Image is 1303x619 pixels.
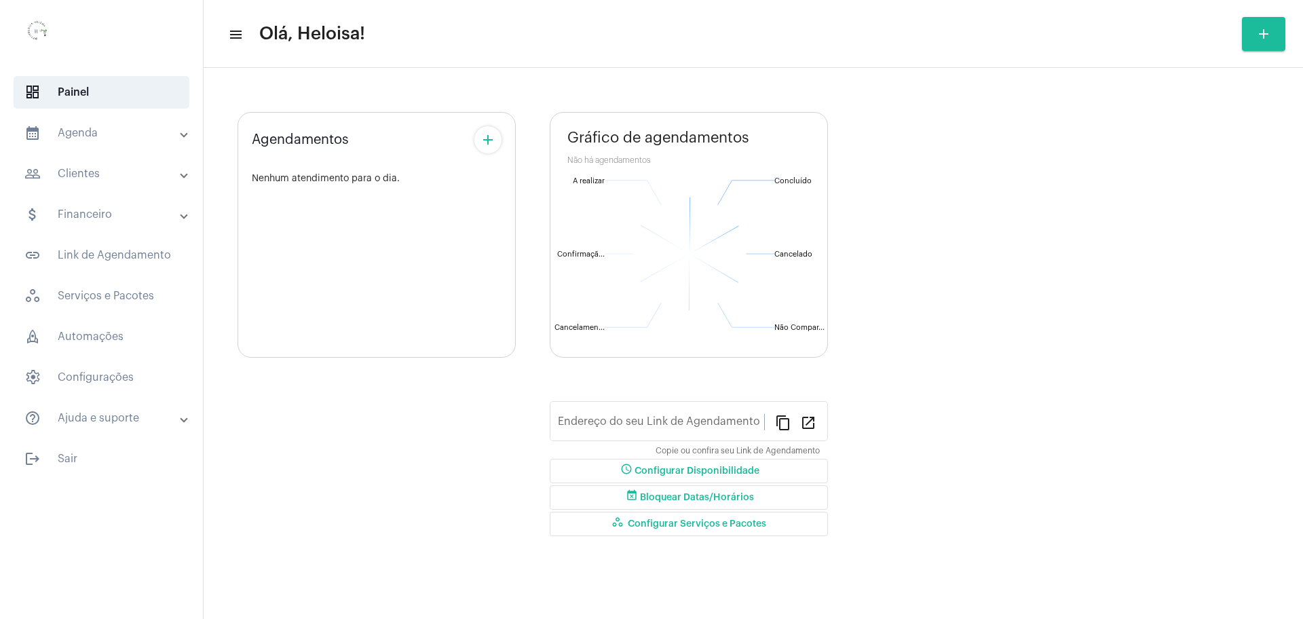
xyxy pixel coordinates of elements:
[774,177,812,185] text: Concluído
[774,250,812,258] text: Cancelado
[624,493,754,502] span: Bloquear Datas/Horários
[611,516,628,532] mat-icon: workspaces_outlined
[8,117,203,149] mat-expansion-panel-header: sidenav iconAgenda
[800,414,816,430] mat-icon: open_in_new
[618,466,759,476] span: Configurar Disponibilidade
[611,519,766,529] span: Configurar Serviços e Pacotes
[24,166,41,182] mat-icon: sidenav icon
[24,206,41,223] mat-icon: sidenav icon
[11,7,65,61] img: 0d939d3e-dcd2-0964-4adc-7f8e0d1a206f.png
[8,198,203,231] mat-expansion-panel-header: sidenav iconFinanceiro
[550,459,828,483] button: Configurar Disponibilidade
[24,84,41,100] span: sidenav icon
[24,166,181,182] mat-panel-title: Clientes
[14,280,189,312] span: Serviços e Pacotes
[24,369,41,386] span: sidenav icon
[14,76,189,109] span: Painel
[259,23,365,45] span: Olá, Heloisa!
[252,132,349,147] span: Agendamentos
[8,402,203,434] mat-expansion-panel-header: sidenav iconAjuda e suporte
[774,324,825,331] text: Não Compar...
[557,250,605,259] text: Confirmaçã...
[24,329,41,345] span: sidenav icon
[228,26,242,43] mat-icon: sidenav icon
[624,489,640,506] mat-icon: event_busy
[252,174,502,184] div: Nenhum atendimento para o dia.
[24,206,181,223] mat-panel-title: Financeiro
[24,247,41,263] mat-icon: sidenav icon
[618,463,635,479] mat-icon: schedule
[567,130,749,146] span: Gráfico de agendamentos
[24,451,41,467] mat-icon: sidenav icon
[573,177,605,185] text: A realizar
[550,512,828,536] button: Configurar Serviços e Pacotes
[480,132,496,148] mat-icon: add
[24,288,41,304] span: sidenav icon
[656,447,820,456] mat-hint: Copie ou confira seu Link de Agendamento
[24,410,181,426] mat-panel-title: Ajuda e suporte
[24,125,41,141] mat-icon: sidenav icon
[558,418,764,430] input: Link
[1255,26,1272,42] mat-icon: add
[14,320,189,353] span: Automações
[24,125,181,141] mat-panel-title: Agenda
[554,324,605,331] text: Cancelamen...
[24,410,41,426] mat-icon: sidenav icon
[14,239,189,271] span: Link de Agendamento
[8,157,203,190] mat-expansion-panel-header: sidenav iconClientes
[14,361,189,394] span: Configurações
[775,414,791,430] mat-icon: content_copy
[550,485,828,510] button: Bloquear Datas/Horários
[14,443,189,475] span: Sair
